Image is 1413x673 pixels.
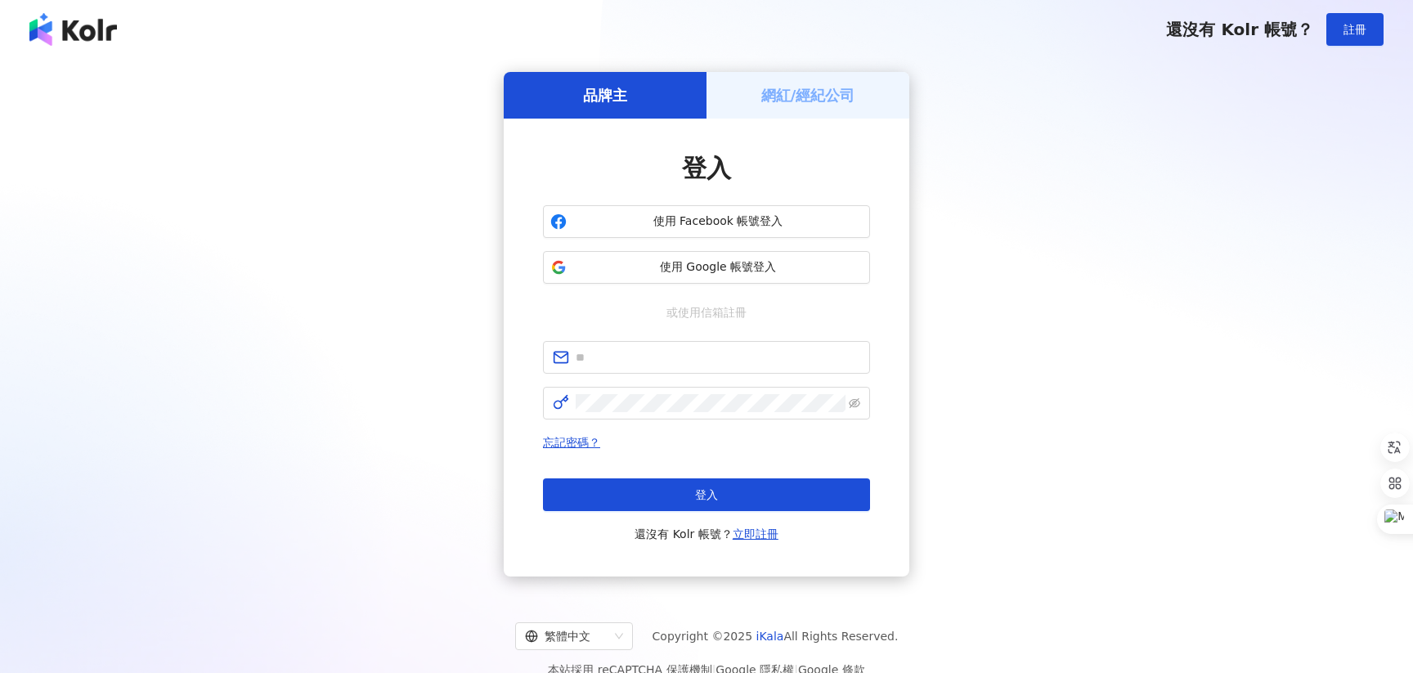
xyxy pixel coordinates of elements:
[655,303,758,321] span: 或使用信箱註冊
[543,436,600,449] a: 忘記密碼？
[1343,23,1366,36] span: 註冊
[635,524,778,544] span: 還沒有 Kolr 帳號？
[525,623,608,649] div: 繁體中文
[583,85,627,105] h5: 品牌主
[761,85,855,105] h5: 網紅/經紀公司
[756,630,784,643] a: iKala
[573,213,863,230] span: 使用 Facebook 帳號登入
[573,259,863,276] span: 使用 Google 帳號登入
[653,626,899,646] span: Copyright © 2025 All Rights Reserved.
[1166,20,1313,39] span: 還沒有 Kolr 帳號？
[682,154,731,182] span: 登入
[29,13,117,46] img: logo
[543,478,870,511] button: 登入
[1326,13,1384,46] button: 註冊
[849,397,860,409] span: eye-invisible
[695,488,718,501] span: 登入
[543,251,870,284] button: 使用 Google 帳號登入
[543,205,870,238] button: 使用 Facebook 帳號登入
[733,527,778,541] a: 立即註冊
